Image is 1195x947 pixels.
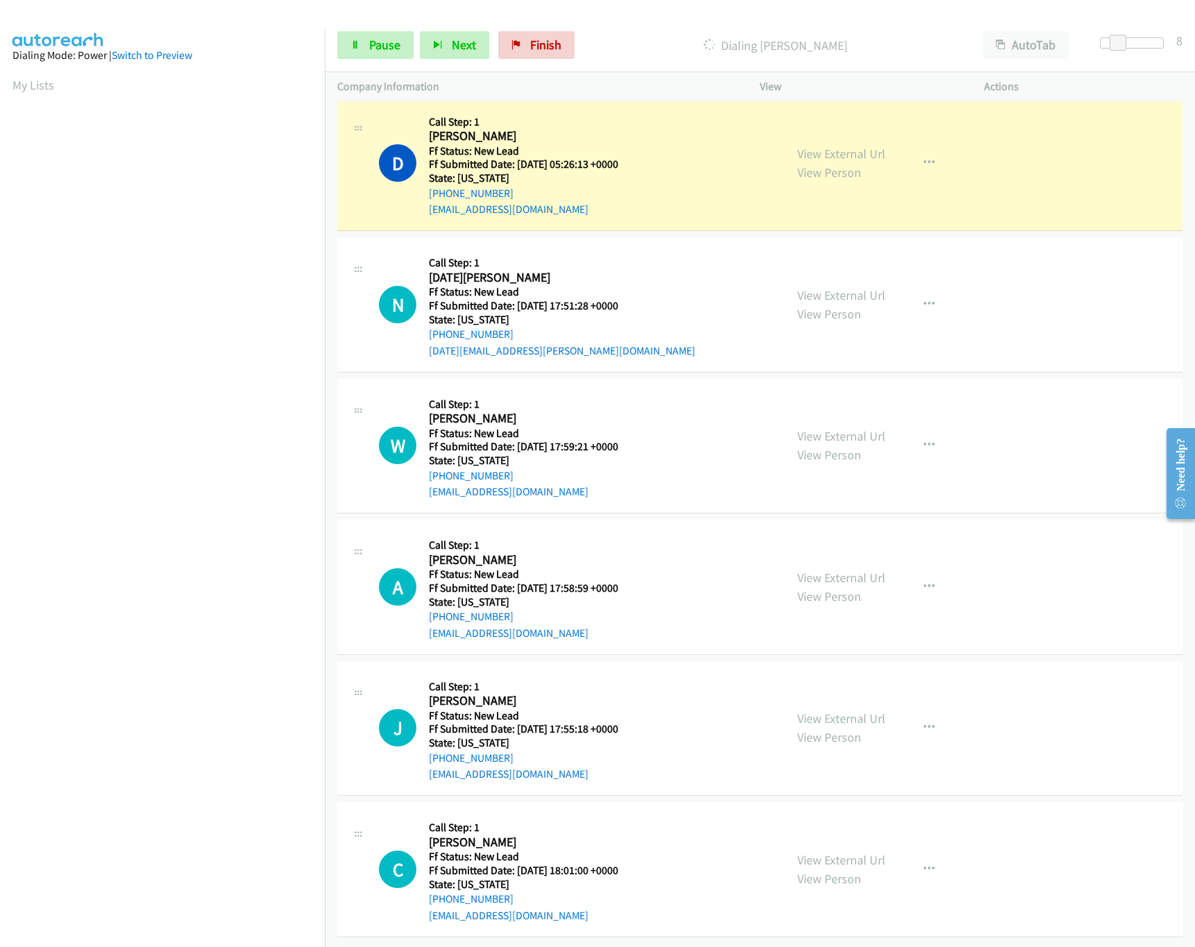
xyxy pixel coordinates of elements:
a: View External Url [797,428,885,444]
span: Next [452,37,476,53]
h5: Ff Submitted Date: [DATE] 05:26:13 +0000 [429,157,618,171]
a: View Person [797,306,861,322]
a: View External Url [797,146,885,162]
a: [PHONE_NUMBER] [429,892,514,905]
h2: [PERSON_NAME] [429,693,618,709]
div: The call is yet to be attempted [379,851,416,888]
h5: State: [US_STATE] [429,595,618,609]
a: View External Url [797,852,885,868]
a: View Person [797,729,861,745]
h5: Call Step: 1 [429,398,618,411]
a: My Lists [12,77,54,93]
h5: Ff Submitted Date: [DATE] 17:58:59 +0000 [429,581,618,595]
a: View Person [797,447,861,463]
h1: J [379,709,416,746]
h5: State: [US_STATE] [429,171,618,185]
a: Finish [498,31,575,59]
h5: State: [US_STATE] [429,454,618,468]
p: View [760,78,959,95]
a: View Person [797,588,861,604]
h1: C [379,851,416,888]
a: [EMAIL_ADDRESS][DOMAIN_NAME] [429,767,588,780]
h1: N [379,286,416,323]
h5: Ff Status: New Lead [429,850,618,864]
span: Pause [369,37,400,53]
h1: A [379,568,416,606]
button: Next [420,31,489,59]
a: View Person [797,164,861,180]
iframe: Resource Center [1155,418,1195,529]
h5: Ff Submitted Date: [DATE] 17:51:28 +0000 [429,299,695,313]
a: Pause [337,31,414,59]
h5: Ff Status: New Lead [429,709,618,723]
a: [EMAIL_ADDRESS][DOMAIN_NAME] [429,485,588,498]
a: [DATE][EMAIL_ADDRESS][PERSON_NAME][DOMAIN_NAME] [429,344,695,357]
a: [PHONE_NUMBER] [429,187,514,200]
h5: Ff Status: New Lead [429,427,618,441]
h5: Ff Submitted Date: [DATE] 17:55:18 +0000 [429,722,618,736]
button: AutoTab [983,31,1069,59]
a: View External Url [797,287,885,303]
iframe: Dialpad [12,107,325,766]
h5: State: [US_STATE] [429,736,618,750]
a: [PHONE_NUMBER] [429,327,514,341]
div: The call is yet to be attempted [379,568,416,606]
h2: [PERSON_NAME] [429,128,618,144]
a: Switch to Preview [112,49,192,62]
h1: W [379,427,416,464]
a: [PHONE_NUMBER] [429,751,514,765]
a: View External Url [797,710,885,726]
h5: Ff Status: New Lead [429,568,618,581]
a: [EMAIL_ADDRESS][DOMAIN_NAME] [429,203,588,216]
h5: Call Step: 1 [429,680,618,694]
h2: [PERSON_NAME] [429,552,618,568]
p: Actions [984,78,1183,95]
h5: Call Step: 1 [429,256,695,270]
h5: Ff Submitted Date: [DATE] 17:59:21 +0000 [429,440,618,454]
a: [EMAIL_ADDRESS][DOMAIN_NAME] [429,909,588,922]
h2: [PERSON_NAME] [429,835,618,851]
a: View External Url [797,570,885,586]
div: The call is yet to be attempted [379,709,416,746]
h5: Call Step: 1 [429,821,618,835]
p: Dialing [PERSON_NAME] [593,36,958,55]
div: Dialing Mode: Power | [12,47,312,64]
span: Finish [530,37,561,53]
div: The call is yet to be attempted [379,286,416,323]
h5: Ff Status: New Lead [429,285,695,299]
div: The call is yet to be attempted [379,427,416,464]
h5: Call Step: 1 [429,538,618,552]
h5: Ff Status: New Lead [429,144,618,158]
h5: State: [US_STATE] [429,878,618,891]
a: [EMAIL_ADDRESS][DOMAIN_NAME] [429,626,588,640]
a: [PHONE_NUMBER] [429,610,514,623]
a: [PHONE_NUMBER] [429,469,514,482]
h2: [DATE][PERSON_NAME] [429,270,695,286]
h5: Call Step: 1 [429,115,618,129]
h1: D [379,144,416,182]
h5: Ff Submitted Date: [DATE] 18:01:00 +0000 [429,864,618,878]
p: Company Information [337,78,735,95]
h2: [PERSON_NAME] [429,411,618,427]
h5: State: [US_STATE] [429,313,695,327]
div: 8 [1176,31,1183,50]
a: View Person [797,871,861,887]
